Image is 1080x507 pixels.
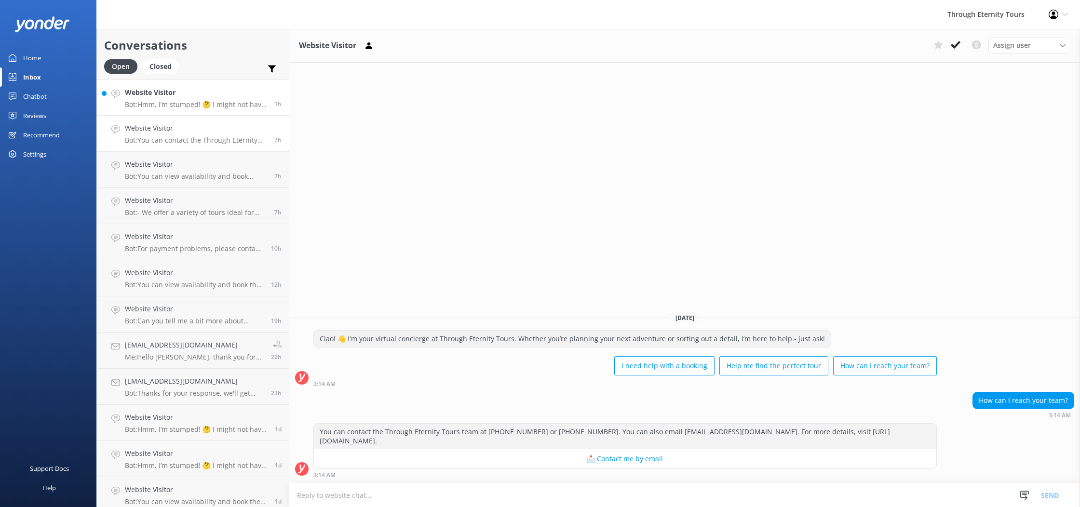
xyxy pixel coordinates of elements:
[125,280,264,289] p: Bot: You can view availability and book the Domus [PERSON_NAME] Tour directly online at [URL][DOM...
[97,441,289,477] a: Website VisitorBot:Hmm, I’m stumped! 🤔 I might not have the answer to that one, but our amazing t...
[973,392,1074,409] div: How can I reach your team?
[97,116,289,152] a: Website VisitorBot:You can contact the Through Eternity Tours team at [PHONE_NUMBER] or [PHONE_NU...
[313,381,336,387] strong: 3:14 AM
[23,106,46,125] div: Reviews
[125,195,267,206] h4: Website Visitor
[313,472,336,478] strong: 3:14 AM
[23,67,41,87] div: Inbox
[125,389,264,398] p: Bot: Thanks for your response, we'll get back to you as soon as we can during opening hours.
[125,353,264,361] p: Me: Hello [PERSON_NAME], thank you for reaching out to [GEOGRAPHIC_DATA]. The [GEOGRAPHIC_DATA] i...
[988,38,1070,53] div: Assign User
[125,317,264,325] p: Bot: Can you tell me a bit more about where you are going? We have an amazing array of group and ...
[125,448,268,459] h4: Website Visitor
[125,244,264,253] p: Bot: For payment problems, please contact our team directly at [EMAIL_ADDRESS][DOMAIN_NAME] for a...
[142,59,179,74] div: Closed
[125,231,264,242] h4: Website Visitor
[271,389,282,397] span: Oct 05 2025 10:53am (UTC +02:00) Europe/Amsterdam
[314,424,936,449] div: You can contact the Through Eternity Tours team at [PHONE_NUMBER] or [PHONE_NUMBER]. You can also...
[97,80,289,116] a: Website VisitorBot:Hmm, I’m stumped! 🤔 I might not have the answer to that one, but our amazing t...
[42,478,56,497] div: Help
[314,449,936,468] button: 📩 Contact me by email
[97,333,289,369] a: [EMAIL_ADDRESS][DOMAIN_NAME]Me:Hello [PERSON_NAME], thank you for reaching out to [GEOGRAPHIC_DAT...
[125,484,268,495] h4: Website Visitor
[23,87,47,106] div: Chatbot
[271,353,282,361] span: Oct 05 2025 11:20am (UTC +02:00) Europe/Amsterdam
[125,267,264,278] h4: Website Visitor
[125,425,268,434] p: Bot: Hmm, I’m stumped! 🤔 I might not have the answer to that one, but our amazing team definitely...
[993,40,1031,51] span: Assign user
[271,280,282,289] span: Oct 05 2025 09:25pm (UTC +02:00) Europe/Amsterdam
[275,425,282,433] span: Oct 05 2025 05:44am (UTC +02:00) Europe/Amsterdam
[313,471,937,478] div: Oct 06 2025 03:14am (UTC +02:00) Europe/Amsterdam
[125,497,268,506] p: Bot: You can view availability and book the Saint Mark’s Basilica Night Tour: Exclusive Visit dir...
[125,123,267,133] h4: Website Visitor
[104,61,142,71] a: Open
[125,136,267,145] p: Bot: You can contact the Through Eternity Tours team at [PHONE_NUMBER] or [PHONE_NUMBER]. You can...
[97,224,289,260] a: Website VisitorBot:For payment problems, please contact our team directly at [EMAIL_ADDRESS][DOMA...
[719,356,828,375] button: Help me find the perfect tour
[313,380,937,387] div: Oct 06 2025 03:14am (UTC +02:00) Europe/Amsterdam
[670,314,700,322] span: [DATE]
[97,260,289,296] a: Website VisitorBot:You can view availability and book the Domus [PERSON_NAME] Tour directly onlin...
[275,497,282,506] span: Oct 05 2025 12:18am (UTC +02:00) Europe/Amsterdam
[314,331,831,347] div: Ciao! 👋 I'm your virtual concierge at Through Eternity Tours. Whether you’re planning your next a...
[125,461,268,470] p: Bot: Hmm, I’m stumped! 🤔 I might not have the answer to that one, but our amazing team definitely...
[275,461,282,469] span: Oct 05 2025 05:37am (UTC +02:00) Europe/Amsterdam
[125,412,268,423] h4: Website Visitor
[125,376,264,387] h4: [EMAIL_ADDRESS][DOMAIN_NAME]
[125,87,267,98] h4: Website Visitor
[97,188,289,224] a: Website VisitorBot:- We offer a variety of tours ideal for celebrating the Jubilee, including in-...
[23,125,60,145] div: Recommend
[125,100,267,109] p: Bot: Hmm, I’m stumped! 🤔 I might not have the answer to that one, but our amazing team definitely...
[125,208,267,217] p: Bot: - We offer a variety of tours ideal for celebrating the Jubilee, including in-depth explorat...
[274,100,282,108] span: Oct 06 2025 09:11am (UTC +02:00) Europe/Amsterdam
[23,48,41,67] div: Home
[125,172,267,181] p: Bot: You can view availability and book directly online for tours in November. Please visit our w...
[274,172,282,180] span: Oct 06 2025 02:50am (UTC +02:00) Europe/Amsterdam
[125,340,264,350] h4: [EMAIL_ADDRESS][DOMAIN_NAME]
[104,36,282,54] h2: Conversations
[104,59,137,74] div: Open
[299,40,356,52] h3: Website Visitor
[1049,413,1071,418] strong: 3:14 AM
[23,145,46,164] div: Settings
[833,356,937,375] button: How can I reach your team?
[97,369,289,405] a: [EMAIL_ADDRESS][DOMAIN_NAME]Bot:Thanks for your response, we'll get back to you as soon as we can...
[125,304,264,314] h4: Website Visitor
[97,296,289,333] a: Website VisitorBot:Can you tell me a bit more about where you are going? We have an amazing array...
[271,244,282,253] span: Oct 05 2025 11:48pm (UTC +02:00) Europe/Amsterdam
[271,317,282,325] span: Oct 05 2025 02:28pm (UTC +02:00) Europe/Amsterdam
[97,152,289,188] a: Website VisitorBot:You can view availability and book directly online for tours in November. Plea...
[274,136,282,144] span: Oct 06 2025 03:14am (UTC +02:00) Europe/Amsterdam
[274,208,282,216] span: Oct 06 2025 02:35am (UTC +02:00) Europe/Amsterdam
[30,459,69,478] div: Support Docs
[125,159,267,170] h4: Website Visitor
[972,412,1074,418] div: Oct 06 2025 03:14am (UTC +02:00) Europe/Amsterdam
[97,405,289,441] a: Website VisitorBot:Hmm, I’m stumped! 🤔 I might not have the answer to that one, but our amazing t...
[614,356,715,375] button: I need help with a booking
[142,61,184,71] a: Closed
[14,16,70,32] img: yonder-white-logo.png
